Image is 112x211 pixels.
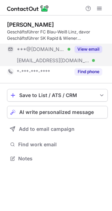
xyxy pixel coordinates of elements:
[7,29,108,41] div: Geschäftsführer FC Blau-Weiß Linz, davor Geschäftsführer SK Rapid & Wiener Landtagsabgeordneter
[17,57,90,64] span: [EMAIL_ADDRESS][DOMAIN_NAME]
[7,4,49,13] img: ContactOut v5.3.10
[7,123,108,135] button: Add to email campaign
[7,154,108,164] button: Notes
[75,46,102,53] button: Reveal Button
[17,46,65,52] span: ***@[DOMAIN_NAME]
[7,21,54,28] div: [PERSON_NAME]
[18,141,105,148] span: Find work email
[7,89,108,102] button: save-profile-one-click
[18,155,105,162] span: Notes
[19,109,94,115] span: AI write personalized message
[7,140,108,149] button: Find work email
[75,68,102,75] button: Reveal Button
[7,106,108,119] button: AI write personalized message
[19,92,96,98] div: Save to List / ATS / CRM
[19,126,75,132] span: Add to email campaign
